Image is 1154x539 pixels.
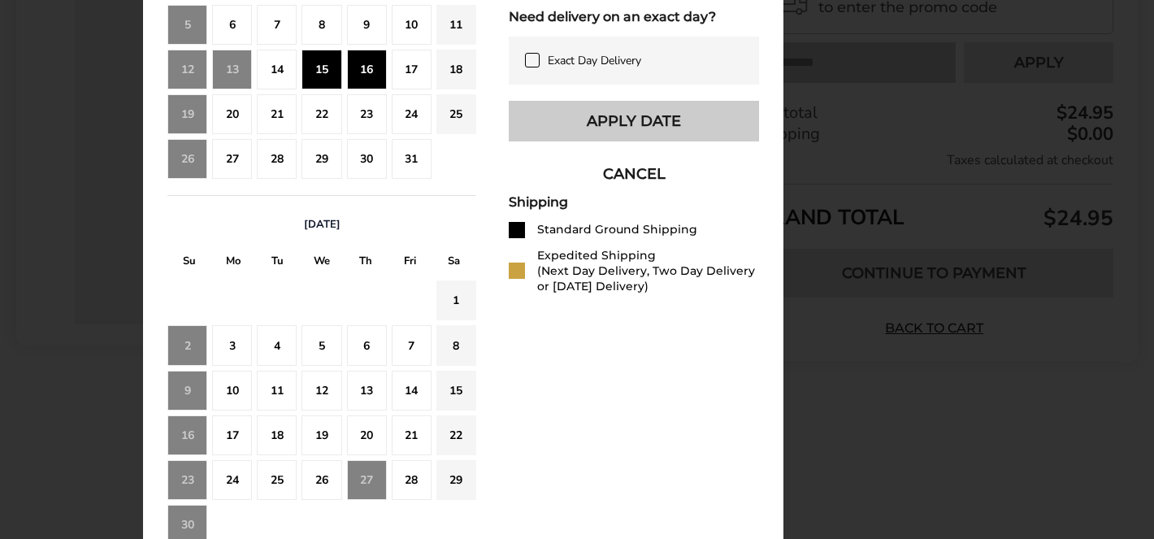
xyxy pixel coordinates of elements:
[548,53,641,68] span: Exact Day Delivery
[297,217,347,232] button: [DATE]
[509,9,759,24] div: Need delivery on an exact day?
[300,250,344,276] div: W
[167,250,211,276] div: S
[211,250,255,276] div: M
[388,250,432,276] div: F
[537,248,759,294] div: Expedited Shipping (Next Day Delivery, Two Day Delivery or [DATE] Delivery)
[509,194,759,210] div: Shipping
[509,101,759,141] button: Apply Date
[256,250,300,276] div: T
[432,250,476,276] div: S
[344,250,388,276] div: T
[509,154,759,194] button: CANCEL
[537,222,697,237] div: Standard Ground Shipping
[304,217,341,232] span: [DATE]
